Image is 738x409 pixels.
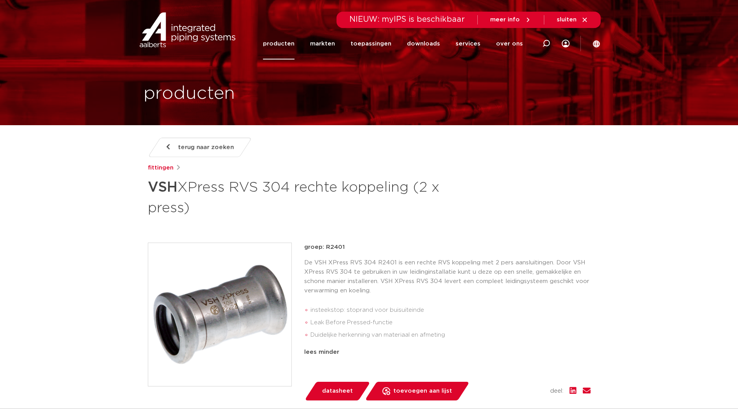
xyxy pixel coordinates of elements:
[304,382,370,400] a: datasheet
[148,180,177,194] strong: VSH
[263,28,523,59] nav: Menu
[550,386,563,396] span: deel:
[351,28,391,59] a: toepassingen
[310,304,591,316] li: insteekstop: stoprand voor buisuiteinde
[148,176,440,218] h1: XPress RVS 304 rechte koppeling (2 x press)
[407,28,440,59] a: downloads
[557,16,588,23] a: sluiten
[322,385,353,397] span: datasheet
[144,81,235,106] h1: producten
[310,316,591,329] li: Leak Before Pressed-functie
[557,17,577,23] span: sluiten
[310,28,335,59] a: markten
[178,141,234,154] span: terug naar zoeken
[490,16,531,23] a: meer info
[304,243,591,252] p: groep: R2401
[456,28,480,59] a: services
[148,163,174,173] a: fittingen
[263,28,294,59] a: producten
[147,138,252,157] a: terug naar zoeken
[148,243,291,386] img: Product Image for VSH XPress RVS 304 rechte koppeling (2 x press)
[310,329,591,341] li: Duidelijke herkenning van materiaal en afmeting
[490,17,520,23] span: meer info
[349,16,465,23] span: NIEUW: myIPS is beschikbaar
[393,385,452,397] span: toevoegen aan lijst
[304,348,591,357] div: lees minder
[562,28,570,59] div: my IPS
[496,28,523,59] a: over ons
[304,258,591,295] p: De VSH XPress RVS 304 R2401 is een rechte RVS koppeling met 2 pers aansluitingen. Door VSH XPress...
